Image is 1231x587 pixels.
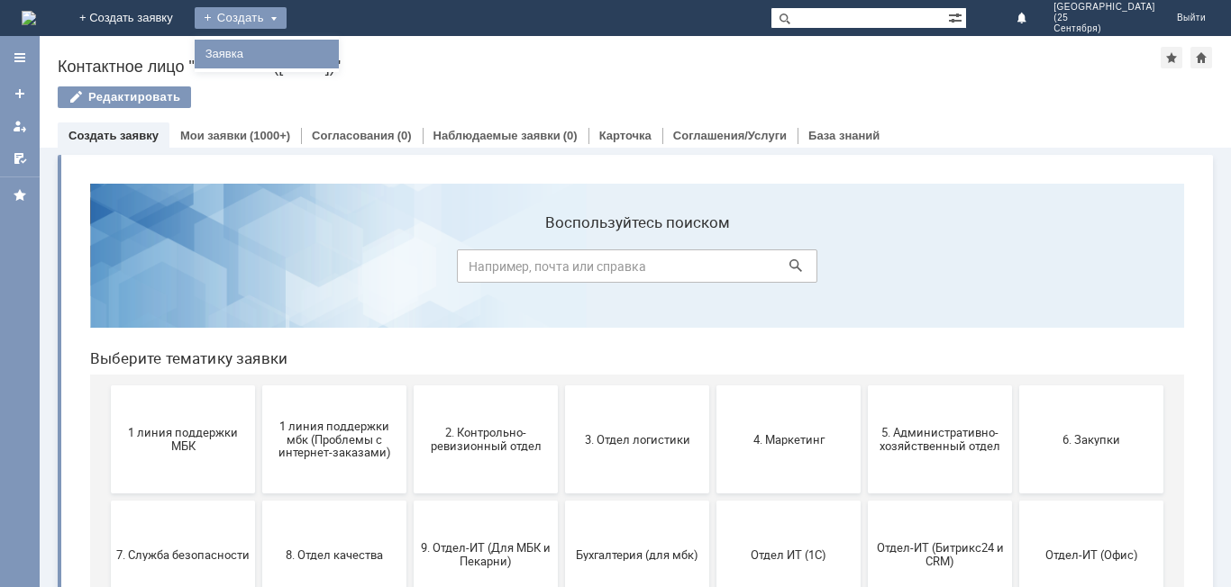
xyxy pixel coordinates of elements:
span: 4. Маркетинг [646,263,780,276]
button: Это соглашение не активно! [338,447,482,555]
div: Контактное лицо "Смоленск ([DATE])" [58,58,1161,76]
span: Отдел ИТ (1С) [646,378,780,392]
button: Отдел ИТ (1С) [641,331,785,439]
a: Перейти на домашнюю страницу [22,11,36,25]
span: (25 [1053,13,1155,23]
label: Воспользуйтесь поиском [381,44,742,62]
span: 9. Отдел-ИТ (Для МБК и Пекарни) [343,372,477,399]
a: Создать заявку [68,129,159,142]
span: 5. Административно-хозяйственный отдел [798,257,931,284]
div: Добавить в избранное [1161,47,1182,68]
span: Отдел-ИТ (Офис) [949,378,1082,392]
span: Расширенный поиск [948,8,966,25]
button: 4. Маркетинг [641,216,785,324]
div: (0) [563,129,578,142]
input: Например, почта или справка [381,80,742,113]
button: 5. Административно-хозяйственный отдел [792,216,936,324]
button: 7. Служба безопасности [35,331,179,439]
button: 1 линия поддержки МБК [35,216,179,324]
button: Отдел-ИТ (Офис) [944,331,1088,439]
a: Согласования [312,129,395,142]
span: Финансовый отдел [41,493,174,507]
span: [PERSON_NAME]. Услуги ИТ для МБК (оформляет L1) [495,480,628,520]
span: 6. Закупки [949,263,1082,276]
button: Франчайзинг [187,447,331,555]
button: [PERSON_NAME]. Услуги ИТ для МБК (оформляет L1) [489,447,634,555]
a: Мои заявки [5,112,34,140]
span: 3. Отдел логистики [495,263,628,276]
button: 8. Отдел качества [187,331,331,439]
span: 2. Контрольно-ревизионный отдел [343,257,477,284]
div: (0) [397,129,412,142]
button: 9. Отдел-ИТ (Для МБК и Пекарни) [338,331,482,439]
a: Соглашения/Услуги [673,129,787,142]
button: 1 линия поддержки мбк (Проблемы с интернет-заказами) [187,216,331,324]
button: Финансовый отдел [35,447,179,555]
span: Отдел-ИТ (Битрикс24 и CRM) [798,372,931,399]
div: (1000+) [250,129,290,142]
span: 8. Отдел качества [192,378,325,392]
div: Создать [195,7,287,29]
a: База знаний [808,129,880,142]
a: Мои заявки [180,129,247,142]
span: Бухгалтерия (для мбк) [495,378,628,392]
button: 3. Отдел логистики [489,216,634,324]
a: Мои согласования [5,144,34,173]
button: Отдел-ИТ (Битрикс24 и CRM) [792,331,936,439]
header: Выберите тематику заявки [14,180,1108,198]
span: Франчайзинг [192,493,325,507]
a: Создать заявку [5,79,34,108]
button: 6. Закупки [944,216,1088,324]
a: Заявка [198,43,335,65]
span: 1 линия поддержки мбк (Проблемы с интернет-заказами) [192,249,325,290]
span: не актуален [646,493,780,507]
button: Бухгалтерия (для мбк) [489,331,634,439]
span: 1 линия поддержки МБК [41,257,174,284]
span: Это соглашение не активно! [343,487,477,514]
button: не актуален [641,447,785,555]
span: [GEOGRAPHIC_DATA] [1053,2,1155,13]
img: logo [22,11,36,25]
span: Сентября) [1053,23,1155,34]
a: Карточка [599,129,652,142]
a: Наблюдаемые заявки [433,129,561,142]
button: 2. Контрольно-ревизионный отдел [338,216,482,324]
div: Сделать домашней страницей [1190,47,1212,68]
span: 7. Служба безопасности [41,378,174,392]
